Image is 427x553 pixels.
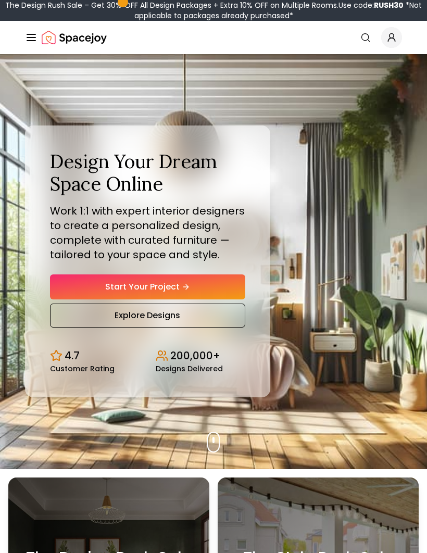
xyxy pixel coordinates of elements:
[50,340,245,372] div: Design stats
[156,365,223,372] small: Designs Delivered
[50,304,245,328] a: Explore Designs
[50,150,245,195] h1: Design Your Dream Space Online
[50,274,245,299] a: Start Your Project
[170,348,220,363] p: 200,000+
[42,27,107,48] a: Spacejoy
[42,27,107,48] img: Spacejoy Logo
[25,21,402,54] nav: Global
[50,365,115,372] small: Customer Rating
[65,348,80,363] p: 4.7
[50,204,245,262] p: Work 1:1 with expert interior designers to create a personalized design, complete with curated fu...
